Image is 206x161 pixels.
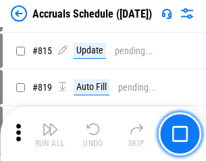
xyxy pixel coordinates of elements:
span: # 815 [32,45,52,56]
img: Back [11,5,27,22]
div: Update [74,43,106,59]
div: pending... [115,46,153,56]
div: Accruals Schedule ([DATE]) [32,7,152,20]
img: Settings menu [179,5,195,22]
img: Main button [172,126,188,142]
span: # 819 [32,82,52,93]
div: pending... [118,83,157,93]
img: Support [161,8,172,19]
div: Auto Fill [74,79,109,95]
